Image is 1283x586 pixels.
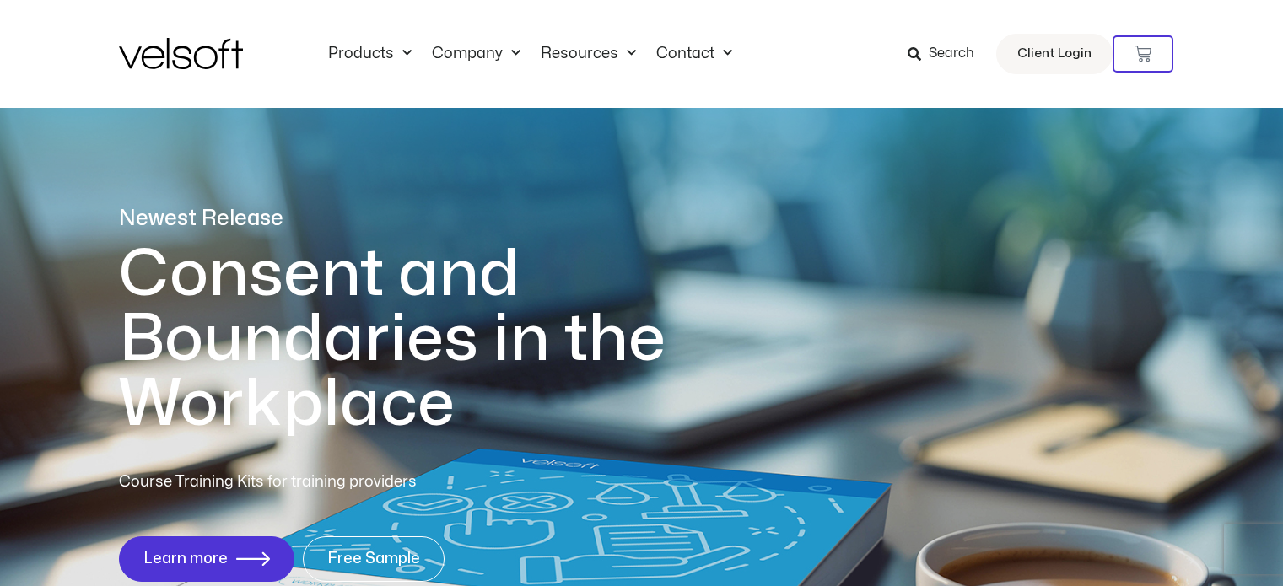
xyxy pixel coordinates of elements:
[996,34,1113,74] a: Client Login
[1069,549,1275,586] iframe: chat widget
[327,551,420,567] span: Free Sample
[929,43,974,65] span: Search
[908,40,986,68] a: Search
[119,204,735,234] p: Newest Release
[422,45,531,63] a: CompanyMenu Toggle
[1017,43,1092,65] span: Client Login
[318,45,422,63] a: ProductsMenu Toggle
[119,536,294,582] a: Learn more
[119,242,735,437] h1: Consent and Boundaries in the Workplace
[119,470,539,494] p: Course Training Kits for training providers
[646,45,742,63] a: ContactMenu Toggle
[531,45,646,63] a: ResourcesMenu Toggle
[303,536,445,582] a: Free Sample
[318,45,742,63] nav: Menu
[143,551,228,567] span: Learn more
[119,38,243,69] img: Velsoft Training Materials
